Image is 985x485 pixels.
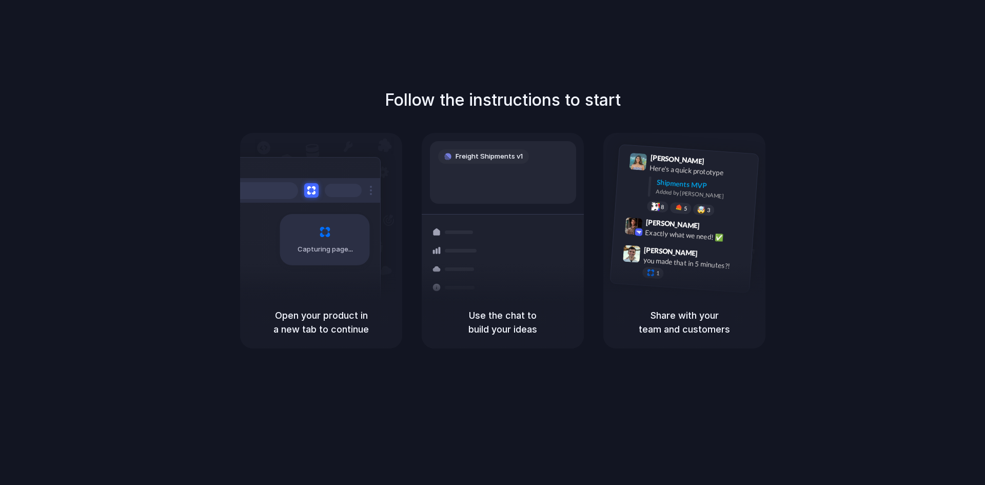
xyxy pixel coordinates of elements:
[649,163,752,180] div: Here's a quick prototype
[703,222,724,234] span: 9:42 AM
[645,217,700,231] span: [PERSON_NAME]
[656,177,751,194] div: Shipments MVP
[697,206,706,214] div: 🤯
[707,157,728,169] span: 9:41 AM
[385,88,621,112] h1: Follow the instructions to start
[701,249,722,261] span: 9:47 AM
[456,151,523,162] span: Freight Shipments v1
[298,244,354,255] span: Capturing page
[645,227,747,245] div: Exactly what we need! ✅
[656,270,660,276] span: 1
[252,308,390,336] h5: Open your product in a new tab to continue
[643,255,745,272] div: you made that in 5 minutes?!
[684,206,687,211] span: 5
[434,308,572,336] h5: Use the chat to build your ideas
[644,244,698,259] span: [PERSON_NAME]
[707,207,711,213] span: 3
[656,187,750,202] div: Added by [PERSON_NAME]
[661,204,664,210] span: 8
[650,152,704,167] span: [PERSON_NAME]
[616,308,753,336] h5: Share with your team and customers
